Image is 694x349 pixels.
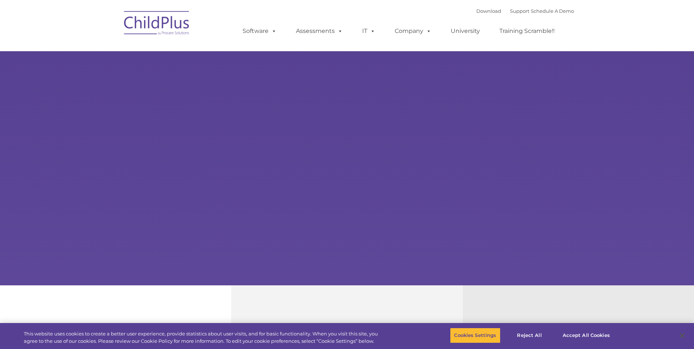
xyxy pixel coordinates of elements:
a: Company [387,24,439,38]
a: Support [510,8,529,14]
a: IT [355,24,383,38]
div: This website uses cookies to create a better user experience, provide statistics about user visit... [24,330,382,345]
a: Training Scramble!! [492,24,562,38]
button: Accept All Cookies [559,328,614,343]
button: Reject All [507,328,552,343]
a: University [443,24,487,38]
button: Cookies Settings [450,328,500,343]
img: ChildPlus by Procare Solutions [120,6,194,42]
a: Assessments [289,24,350,38]
button: Close [674,327,690,344]
a: Schedule A Demo [531,8,574,14]
font: | [476,8,574,14]
a: Download [476,8,501,14]
a: Software [235,24,284,38]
